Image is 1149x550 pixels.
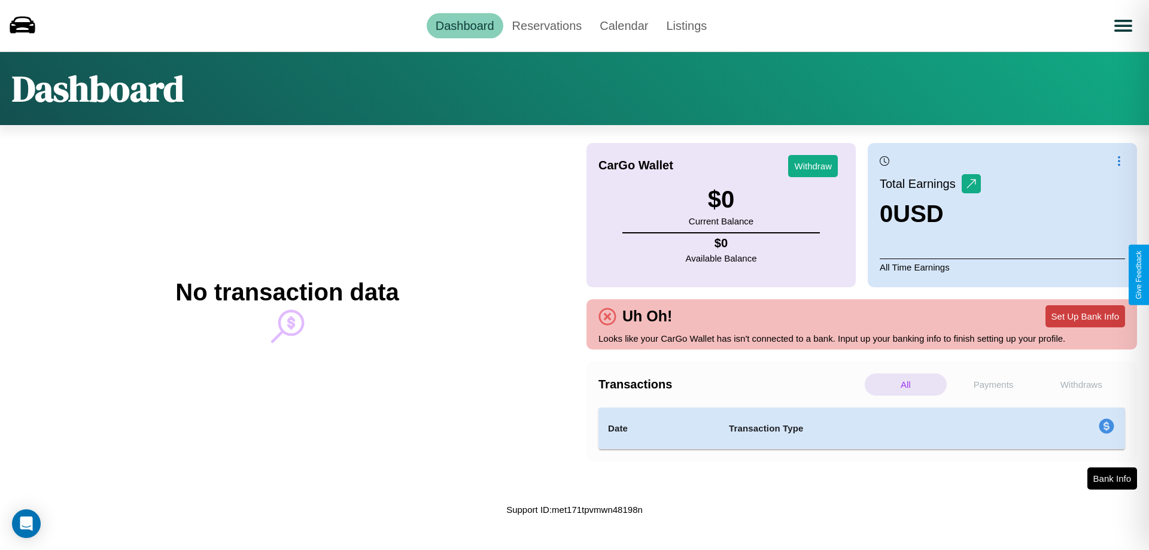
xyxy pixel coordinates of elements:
[506,502,643,518] p: Support ID: met171tpvmwn48198n
[12,64,184,113] h1: Dashboard
[689,186,753,213] h3: $ 0
[598,408,1125,449] table: simple table
[729,421,1001,436] h4: Transaction Type
[598,378,862,391] h4: Transactions
[689,213,753,229] p: Current Balance
[657,13,716,38] a: Listings
[616,308,678,325] h4: Uh Oh!
[953,373,1035,396] p: Payments
[880,259,1125,275] p: All Time Earnings
[175,279,399,306] h2: No transaction data
[591,13,657,38] a: Calendar
[686,236,757,250] h4: $ 0
[427,13,503,38] a: Dashboard
[1040,373,1122,396] p: Withdraws
[598,330,1125,347] p: Looks like your CarGo Wallet has isn't connected to a bank. Input up your banking info to finish ...
[1087,467,1137,490] button: Bank Info
[880,173,962,195] p: Total Earnings
[865,373,947,396] p: All
[686,250,757,266] p: Available Balance
[788,155,838,177] button: Withdraw
[1135,251,1143,299] div: Give Feedback
[1107,9,1140,42] button: Open menu
[503,13,591,38] a: Reservations
[598,159,673,172] h4: CarGo Wallet
[12,509,41,538] div: Open Intercom Messenger
[608,421,710,436] h4: Date
[1045,305,1125,327] button: Set Up Bank Info
[880,200,981,227] h3: 0 USD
